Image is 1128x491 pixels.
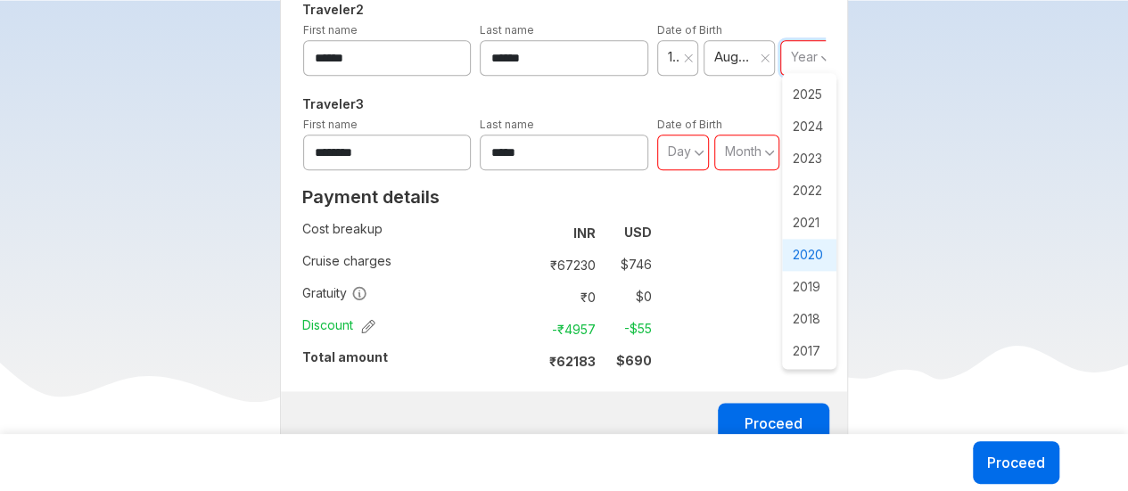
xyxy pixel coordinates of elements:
span: 2025 [782,78,836,110]
strong: $ 690 [616,353,652,368]
h2: Payment details [302,186,652,208]
td: ₹ 0 [528,284,603,309]
span: Gratuity [302,284,367,302]
span: 2018 [782,303,836,335]
h5: Traveler 3 [299,94,830,115]
span: Day [668,143,691,159]
span: 2021 [782,207,836,239]
label: Last name [480,118,534,131]
strong: INR [573,225,596,241]
td: $ 746 [603,252,652,277]
strong: ₹ 62183 [549,354,596,369]
td: : [520,217,528,249]
svg: close [760,53,770,63]
svg: angle down [764,143,775,161]
span: Month [725,143,762,159]
label: Last name [480,23,534,37]
td: -₹ 4957 [528,316,603,341]
span: 2019 [782,271,836,303]
span: 2020 [782,239,836,271]
strong: USD [624,225,652,240]
span: 2017 [782,335,836,367]
strong: Total amount [302,349,388,364]
span: 10 [668,48,679,66]
label: First name [303,118,358,131]
span: 2024 [782,110,836,143]
span: 2022 [782,175,836,207]
span: Discount [302,316,375,334]
td: $ 0 [603,284,652,309]
label: Date of Birth [657,23,722,37]
td: : [520,281,528,313]
button: Proceed [973,441,1059,484]
button: Proceed [718,403,829,446]
td: : [520,345,528,377]
td: : [520,249,528,281]
svg: angle down [820,49,831,67]
button: Clear [760,49,770,67]
label: First name [303,23,358,37]
button: Clear [683,49,694,67]
label: Date of Birth [657,118,722,131]
td: Cruise charges [302,249,520,281]
span: 2023 [782,143,836,175]
td: Cost breakup [302,217,520,249]
td: ₹ 67230 [528,252,603,277]
svg: close [683,53,694,63]
span: Year [791,49,818,64]
span: August [714,48,753,66]
td: -$ 55 [603,316,652,341]
svg: angle down [694,143,704,161]
td: : [520,313,528,345]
